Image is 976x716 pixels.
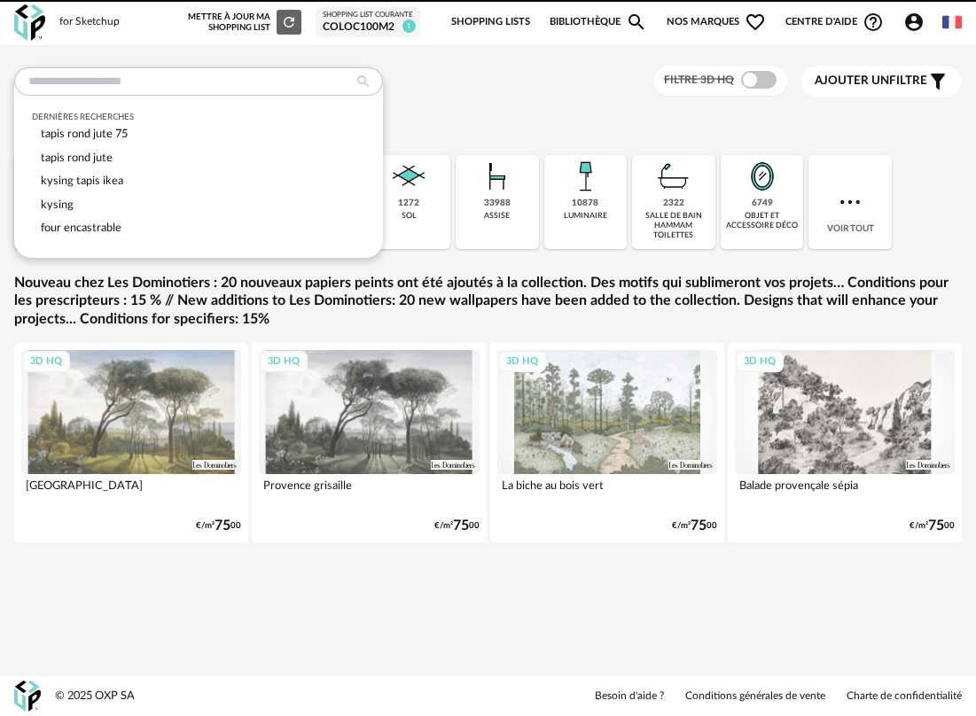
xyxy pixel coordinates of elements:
[498,351,546,373] div: 3D HQ
[497,474,717,510] div: La biche au bois vert
[281,18,297,27] span: Refresh icon
[398,198,419,209] div: 1272
[41,199,74,210] span: kysing
[863,12,884,33] span: Help Circle Outline icon
[484,198,511,209] div: 33988
[595,689,664,704] a: Besoin d'aide ?
[32,112,365,122] div: Dernières recherches
[815,74,927,89] span: filtre
[41,152,113,163] span: tapis rond jute
[736,351,784,373] div: 3D HQ
[808,155,892,249] div: Voir tout
[903,12,933,33] span: Account Circle icon
[14,343,248,542] a: 3D HQ [GEOGRAPHIC_DATA] €/m²7500
[927,71,949,92] span: Filter icon
[664,74,734,85] span: Filtre 3D HQ
[928,520,944,532] span: 75
[672,520,717,532] div: €/m² 00
[663,198,684,209] div: 2322
[667,4,766,41] span: Nos marques
[550,4,647,41] a: BibliothèqueMagnify icon
[215,520,230,532] span: 75
[252,343,486,542] a: 3D HQ Provence grisaille €/m²7500
[910,520,955,532] div: €/m² 00
[836,188,864,216] img: more.7b13dc1.svg
[196,520,241,532] div: €/m² 00
[434,520,480,532] div: €/m² 00
[728,343,962,542] a: 3D HQ Balade provençale sépia €/m²7500
[637,211,710,241] div: salle de bain hammam toilettes
[259,474,479,510] div: Provence grisaille
[323,11,413,19] div: Shopping List courante
[14,681,41,712] img: OXP
[14,4,45,41] img: OXP
[453,520,469,532] span: 75
[942,12,962,32] img: fr
[41,175,123,186] span: kysing tapis ikea
[626,12,647,33] span: Magnify icon
[323,20,413,35] div: COLOC100M2
[745,12,766,33] span: Heart Outline icon
[21,474,241,510] div: [GEOGRAPHIC_DATA]
[801,66,962,97] button: Ajouter unfiltre Filter icon
[903,12,925,33] span: Account Circle icon
[41,128,128,139] span: tapis rond jute 75
[387,155,430,198] img: Sol.png
[188,10,301,35] div: Mettre à jour ma Shopping List
[260,351,308,373] div: 3D HQ
[785,12,884,33] span: Centre d'aideHelp Circle Outline icon
[564,211,607,221] div: luminaire
[726,211,799,231] div: objet et accessoire déco
[402,211,417,221] div: sol
[691,520,707,532] span: 75
[685,689,825,704] a: Conditions générales de vente
[59,15,120,29] div: for Sketchup
[490,343,724,542] a: 3D HQ La biche au bois vert €/m²7500
[735,474,955,510] div: Balade provençale sépia
[41,222,121,233] span: four encastrable
[652,155,695,198] img: Salle%20de%20bain.png
[752,198,773,209] div: 6749
[451,4,530,41] a: Shopping Lists
[815,74,889,87] span: Ajouter un
[564,155,606,198] img: Luminaire.png
[402,19,416,33] span: 1
[55,689,135,704] div: © 2025 OXP SA
[22,351,70,373] div: 3D HQ
[572,198,598,209] div: 10878
[323,11,413,34] a: Shopping List courante COLOC100M2 1
[741,155,784,198] img: Miroir.png
[484,211,510,221] div: assise
[14,274,962,329] a: Nouveau chez Les Dominotiers : 20 nouveaux papiers peints ont été ajoutés à la collection. Des mo...
[847,689,962,704] a: Charte de confidentialité
[476,155,519,198] img: Assise.png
